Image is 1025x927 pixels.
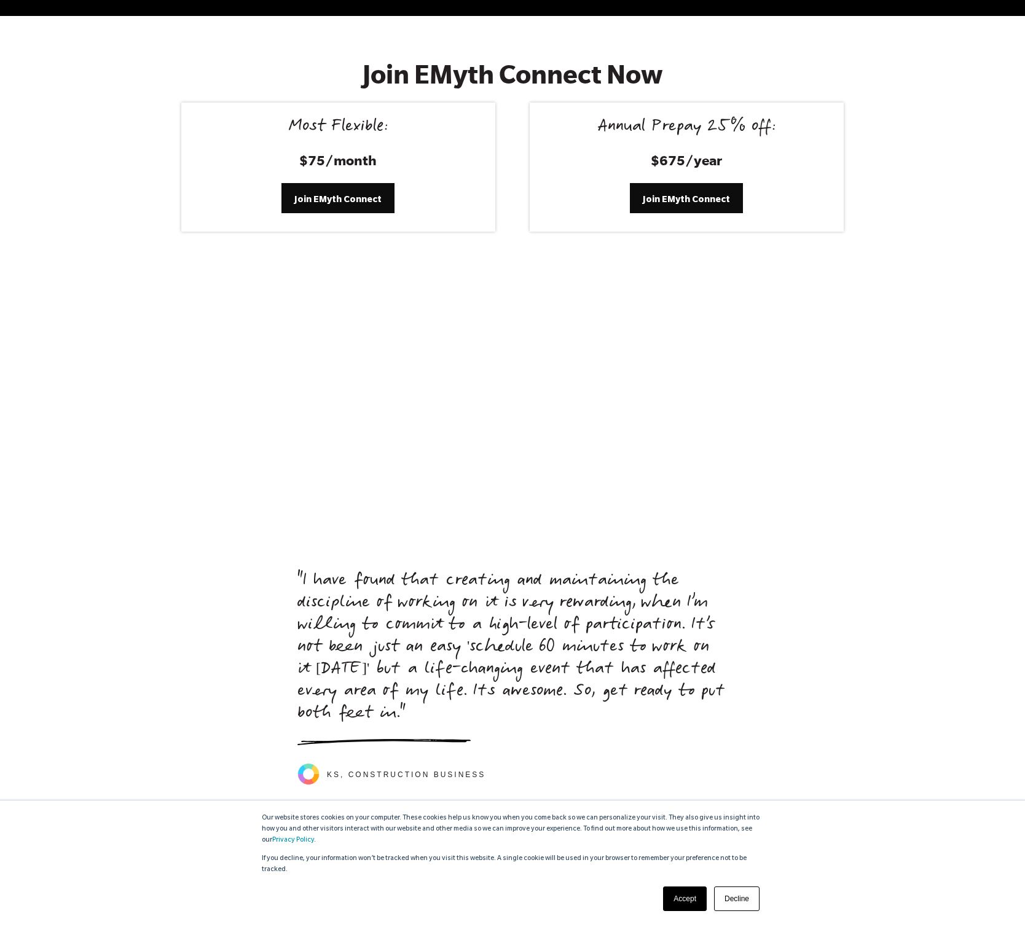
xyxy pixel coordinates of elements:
[262,813,763,846] p: Our website stores cookies on your computer. These cookies help us know you when you come back so...
[663,886,707,911] a: Accept
[196,151,480,170] h3: $75/month
[294,192,382,206] span: Join EMyth Connect
[643,192,730,206] span: Join EMyth Connect
[272,837,314,844] a: Privacy Policy
[630,183,743,213] a: Join EMyth Connect
[327,770,485,780] span: KS, Construction business
[544,117,828,138] div: Annual Prepay 25% off:
[282,275,743,534] iframe: HubSpot Video
[297,569,725,726] span: "I have found that creating and maintaining the discipline of working on it is very rewarding, wh...
[262,853,763,875] p: If you decline, your information won’t be tracked when you visit this website. A single cookie wi...
[297,764,320,784] img: ses_full_rgb
[544,151,828,170] h3: $675/year
[196,117,480,138] div: Most Flexible:
[714,886,760,911] a: Decline
[281,183,395,213] a: Join EMyth Connect
[261,59,765,89] h2: Join EMyth Connect Now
